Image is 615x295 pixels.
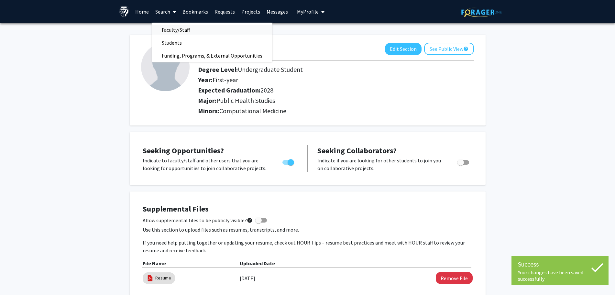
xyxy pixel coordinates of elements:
[280,157,298,166] div: Toggle
[297,8,319,15] span: My Profile
[238,65,303,73] span: Undergraduate Student
[132,0,152,23] a: Home
[143,226,473,234] p: Use this section to upload files such as resumes, transcripts, and more.
[198,97,474,104] h2: Major:
[152,49,272,62] span: Funding, Programs, & External Opportunities
[152,51,272,60] a: Funding, Programs, & External Opportunities
[385,43,422,55] button: Edit Section
[461,7,502,17] img: ForagerOne Logo
[152,36,192,49] span: Students
[424,43,474,55] button: See Public View
[152,23,200,36] span: Faculty/Staff
[238,0,263,23] a: Projects
[317,157,445,172] p: Indicate if you are looking for other students to join you on collaborative projects.
[260,86,273,94] span: 2028
[143,157,270,172] p: Indicate to faculty/staff and other users that you are looking for opportunities to join collabor...
[518,269,602,282] div: Your changes have been saved successfully
[152,38,272,48] a: Students
[518,259,602,269] div: Success
[240,273,255,284] label: [DATE]
[247,216,253,224] mat-icon: help
[143,260,166,267] b: File Name
[198,86,438,94] h2: Expected Graduation:
[143,146,224,156] span: Seeking Opportunities?
[152,0,179,23] a: Search
[455,157,473,166] div: Toggle
[198,66,438,73] h2: Degree Level:
[198,76,438,84] h2: Year:
[147,275,154,282] img: pdf_icon.png
[143,204,473,214] h4: Supplemental Files
[463,45,468,53] mat-icon: help
[216,96,275,104] span: Public Health Studies
[141,43,190,91] img: Profile Picture
[263,0,291,23] a: Messages
[152,25,272,35] a: Faculty/Staff
[219,107,286,115] span: Computational Medicine
[143,216,253,224] span: Allow supplemental files to be publicly visible?
[155,275,171,281] a: Resume
[213,76,238,84] span: First-year
[211,0,238,23] a: Requests
[118,6,130,17] img: Johns Hopkins University Logo
[198,107,474,115] h2: Minors:
[240,260,275,267] b: Uploaded Date
[179,0,211,23] a: Bookmarks
[143,239,473,254] p: If you need help putting together or updating your resume, check out HOUR Tips – resume best prac...
[5,266,27,290] iframe: Chat
[436,272,473,284] button: Remove Resume File
[317,146,397,156] span: Seeking Collaborators?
